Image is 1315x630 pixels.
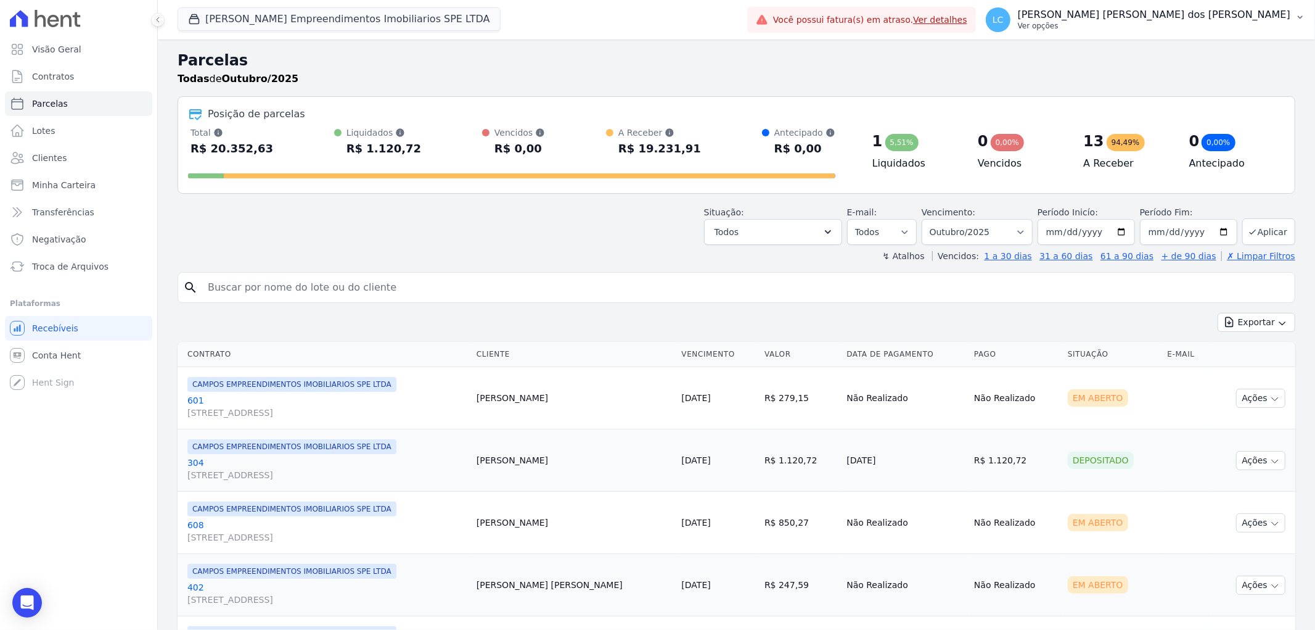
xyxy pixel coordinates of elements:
a: Parcelas [5,91,152,116]
td: Não Realizado [842,367,969,429]
span: CAMPOS EMPREENDIMENTOS IMOBILIARIOS SPE LTDA [187,439,396,454]
div: 0 [1189,131,1200,151]
div: R$ 0,00 [774,139,835,159]
div: R$ 0,00 [494,139,545,159]
p: [PERSON_NAME] [PERSON_NAME] dos [PERSON_NAME] [1018,9,1290,21]
div: Depositado [1068,452,1134,469]
a: 31 a 60 dias [1039,251,1092,261]
a: Troca de Arquivos [5,254,152,279]
div: 0 [978,131,988,151]
td: R$ 279,15 [760,367,842,429]
th: Contrato [178,342,472,367]
span: [STREET_ADDRESS] [187,469,467,481]
span: Parcelas [32,97,68,110]
h4: Liquidados [872,156,958,171]
span: Você possui fatura(s) em atraso. [773,14,967,27]
div: 13 [1083,131,1104,151]
div: R$ 20.352,63 [190,139,273,159]
a: 61 a 90 dias [1100,251,1153,261]
td: Não Realizado [969,367,1063,429]
a: Transferências [5,200,152,225]
h4: Antecipado [1189,156,1275,171]
strong: Todas [178,73,210,85]
span: Todos [715,225,739,239]
td: R$ 1.120,72 [969,429,1063,492]
a: [DATE] [682,455,711,465]
td: Não Realizado [842,554,969,616]
label: Situação: [704,207,744,217]
button: Todos [704,219,842,245]
th: Cliente [472,342,677,367]
h4: A Receber [1083,156,1169,171]
label: E-mail: [847,207,877,217]
button: Ações [1236,451,1285,470]
td: [PERSON_NAME] [PERSON_NAME] [472,554,677,616]
strong: Outubro/2025 [222,73,299,85]
a: 304[STREET_ADDRESS] [187,457,467,481]
th: E-mail [1163,342,1211,367]
td: [PERSON_NAME] [472,492,677,554]
td: Não Realizado [969,554,1063,616]
span: Contratos [32,70,74,83]
label: ↯ Atalhos [882,251,924,261]
span: CAMPOS EMPREENDIMENTOS IMOBILIARIOS SPE LTDA [187,564,396,579]
a: Lotes [5,118,152,143]
span: [STREET_ADDRESS] [187,407,467,419]
label: Vencidos: [932,251,979,261]
div: 0,00% [1202,134,1235,151]
span: LC [993,15,1004,24]
div: Em Aberto [1068,514,1128,531]
th: Situação [1063,342,1163,367]
button: Exportar [1218,313,1295,332]
span: CAMPOS EMPREENDIMENTOS IMOBILIARIOS SPE LTDA [187,377,396,392]
div: Plataformas [10,296,147,311]
div: R$ 19.231,91 [618,139,701,159]
span: Negativação [32,233,86,246]
div: Total [190,126,273,139]
input: Buscar por nome do lote ou do cliente [200,275,1290,300]
a: + de 90 dias [1161,251,1216,261]
span: Clientes [32,152,67,164]
div: 94,49% [1107,134,1145,151]
h2: Parcelas [178,49,1295,72]
a: Recebíveis [5,316,152,341]
label: Período Fim: [1140,206,1237,219]
th: Data de Pagamento [842,342,969,367]
td: R$ 850,27 [760,492,842,554]
a: [DATE] [682,393,711,403]
button: [PERSON_NAME] Empreendimentos Imobiliarios SPE LTDA [178,7,501,31]
p: de [178,72,298,86]
a: ✗ Limpar Filtros [1221,251,1295,261]
span: [STREET_ADDRESS] [187,594,467,606]
td: [PERSON_NAME] [472,429,677,492]
a: Clientes [5,146,152,170]
h4: Vencidos [978,156,1063,171]
a: 608[STREET_ADDRESS] [187,519,467,544]
div: A Receber [618,126,701,139]
a: [DATE] [682,580,711,590]
div: 5,51% [885,134,919,151]
span: CAMPOS EMPREENDIMENTOS IMOBILIARIOS SPE LTDA [187,502,396,516]
div: Open Intercom Messenger [12,588,42,618]
div: 0,00% [991,134,1024,151]
button: Ações [1236,576,1285,595]
th: Valor [760,342,842,367]
div: Posição de parcelas [208,107,305,122]
div: Em Aberto [1068,576,1128,594]
div: Vencidos [494,126,545,139]
div: Liquidados [346,126,421,139]
a: 601[STREET_ADDRESS] [187,394,467,419]
span: Conta Hent [32,349,81,362]
th: Pago [969,342,1063,367]
span: Troca de Arquivos [32,260,109,273]
a: [DATE] [682,518,711,528]
a: Ver detalhes [913,15,967,25]
td: Não Realizado [842,492,969,554]
a: Visão Geral [5,37,152,62]
div: Em Aberto [1068,389,1128,407]
td: [PERSON_NAME] [472,367,677,429]
th: Vencimento [677,342,760,367]
a: Negativação [5,227,152,252]
button: Ações [1236,513,1285,533]
button: Ações [1236,389,1285,408]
